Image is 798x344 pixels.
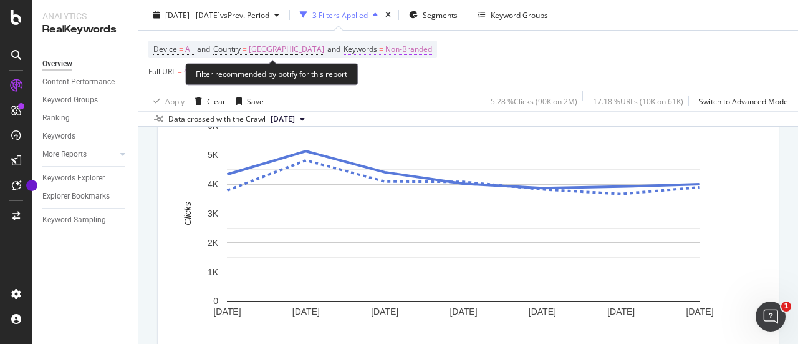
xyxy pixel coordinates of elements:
text: [DATE] [529,307,556,317]
text: [DATE] [371,307,398,317]
text: Clicks [183,202,193,225]
div: Keyword Groups [42,94,98,107]
div: 17.18 % URLs ( 10K on 61K ) [593,96,683,106]
text: 5K [208,150,219,160]
span: ^.*/fr/.*$ [184,63,216,81]
text: 1K [208,267,219,277]
div: Filter recommended by botify for this report [185,63,358,85]
text: [DATE] [292,307,320,317]
span: = [178,66,182,77]
div: Apply [165,96,185,106]
a: Content Performance [42,76,129,89]
span: Non-Branded [385,41,432,58]
svg: A chart. [168,119,759,340]
text: 6K [208,120,219,130]
button: 3 Filters Applied [295,5,383,25]
text: 2K [208,237,219,247]
div: Keywords [42,130,75,143]
div: Save [247,96,264,106]
text: [DATE] [607,307,635,317]
span: and [327,44,340,54]
text: [DATE] [213,307,241,317]
span: Segments [423,9,458,20]
div: 3 Filters Applied [312,9,368,20]
button: Switch to Advanced Mode [694,91,788,111]
button: Segments [404,5,463,25]
div: Keywords Explorer [42,172,105,185]
text: 0 [213,296,218,306]
span: and [197,44,210,54]
a: Overview [42,57,129,71]
text: 3K [208,209,219,219]
div: Overview [42,57,72,71]
a: More Reports [42,148,117,161]
div: More Reports [42,148,87,161]
span: Device [153,44,177,54]
div: Clear [207,96,226,106]
span: 1 [781,302,791,312]
span: Keywords [344,44,377,54]
span: All [185,41,194,58]
span: = [379,44,383,54]
text: 4K [208,179,219,189]
div: Explorer Bookmarks [42,190,110,203]
div: times [383,9,393,21]
text: [DATE] [449,307,477,317]
button: Save [231,91,264,111]
span: = [243,44,247,54]
button: [DATE] - [DATE]vsPrev. Period [148,5,284,25]
a: Keyword Groups [42,94,129,107]
span: Full URL [148,66,176,77]
span: vs Prev. Period [220,9,269,20]
text: [DATE] [686,307,713,317]
a: Explorer Bookmarks [42,190,129,203]
div: Ranking [42,112,70,125]
div: Switch to Advanced Mode [699,96,788,106]
a: Keywords [42,130,129,143]
div: Keyword Sampling [42,214,106,227]
div: Keyword Groups [491,9,548,20]
button: Clear [190,91,226,111]
button: Apply [148,91,185,111]
a: Keywords Explorer [42,172,129,185]
div: RealKeywords [42,22,128,37]
a: Keyword Sampling [42,214,129,227]
button: Keyword Groups [473,5,553,25]
a: Ranking [42,112,129,125]
span: 2025 Aug. 29th [271,114,295,125]
span: [GEOGRAPHIC_DATA] [249,41,324,58]
div: 5.28 % Clicks ( 90K on 2M ) [491,96,577,106]
span: [DATE] - [DATE] [165,9,220,20]
iframe: Intercom live chat [756,302,786,332]
span: = [179,44,183,54]
button: [DATE] [266,112,310,127]
div: Tooltip anchor [26,180,37,191]
span: Country [213,44,241,54]
div: Content Performance [42,76,115,89]
div: Data crossed with the Crawl [168,114,266,125]
div: Analytics [42,10,128,22]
